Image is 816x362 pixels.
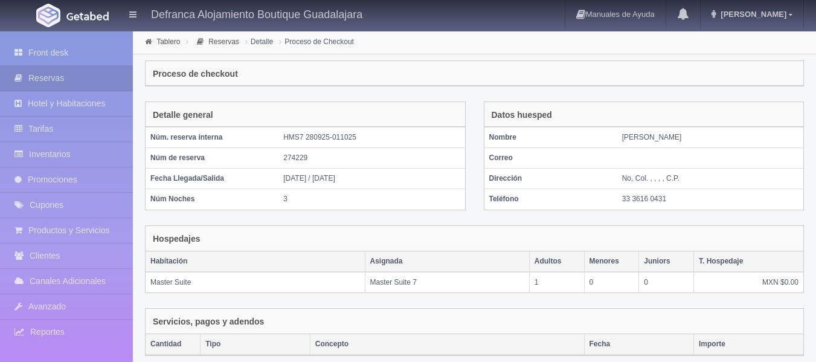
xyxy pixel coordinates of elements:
[617,128,803,148] td: [PERSON_NAME]
[617,169,803,189] td: No, Col. , , , , C.P.
[694,251,804,272] th: T. Hospedaje
[484,189,617,210] th: Teléfono
[146,251,365,272] th: Habitación
[694,272,804,293] td: MXN $0.00
[584,334,694,355] th: Fecha
[201,334,310,355] th: Tipo
[584,251,639,272] th: Menores
[365,251,529,272] th: Asignada
[584,272,639,293] td: 0
[617,189,803,210] td: 33 3616 0431
[146,189,278,210] th: Núm Noches
[310,334,584,355] th: Concepto
[365,272,529,293] td: Master Suite 7
[529,251,584,272] th: Adultos
[146,169,278,189] th: Fecha Llegada/Salida
[276,36,357,47] li: Proceso de Checkout
[36,4,60,27] img: Getabed
[151,6,362,21] h4: Defranca Alojamiento Boutique Guadalajara
[484,128,617,148] th: Nombre
[146,148,278,169] th: Núm de reserva
[156,37,180,46] a: Tablero
[639,251,694,272] th: Juniors
[694,334,804,355] th: Importe
[278,189,464,210] td: 3
[146,272,365,293] td: Master Suite
[492,111,552,120] h4: Datos huesped
[66,11,109,21] img: Getabed
[242,36,276,47] li: Detalle
[278,148,464,169] td: 274229
[146,128,278,148] th: Núm. reserva interna
[484,169,617,189] th: Dirección
[718,10,786,19] span: [PERSON_NAME]
[278,169,464,189] td: [DATE] / [DATE]
[146,334,201,355] th: Cantidad
[529,272,584,293] td: 1
[278,128,464,148] td: HMS7 280925-011025
[153,69,238,79] h4: Proceso de checkout
[484,148,617,169] th: Correo
[153,234,201,244] h4: Hospedajes
[153,317,264,326] h4: Servicios, pagos y adendos
[153,111,213,120] h4: Detalle general
[208,37,239,46] a: Reservas
[639,272,694,293] td: 0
